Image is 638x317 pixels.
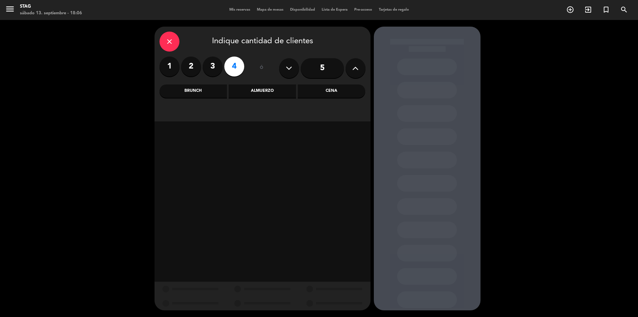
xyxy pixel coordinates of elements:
[224,57,244,77] label: 4
[159,57,179,77] label: 1
[20,10,82,17] div: sábado 13. septiembre - 18:06
[229,84,296,98] div: Almuerzo
[602,6,610,14] i: turned_in_not
[287,8,318,12] span: Disponibilidad
[351,8,375,12] span: Pre-acceso
[5,4,15,14] i: menu
[298,84,365,98] div: Cena
[620,6,628,14] i: search
[159,32,366,52] div: Indique cantidad de clientes
[226,8,254,12] span: Mis reservas
[254,8,287,12] span: Mapa de mesas
[20,3,82,10] div: STAG
[159,84,227,98] div: Brunch
[203,57,223,77] label: 3
[584,6,592,14] i: exit_to_app
[165,38,173,46] i: close
[318,8,351,12] span: Lista de Espera
[566,6,574,14] i: add_circle_outline
[5,4,15,16] button: menu
[375,8,412,12] span: Tarjetas de regalo
[251,57,272,80] div: ó
[181,57,201,77] label: 2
